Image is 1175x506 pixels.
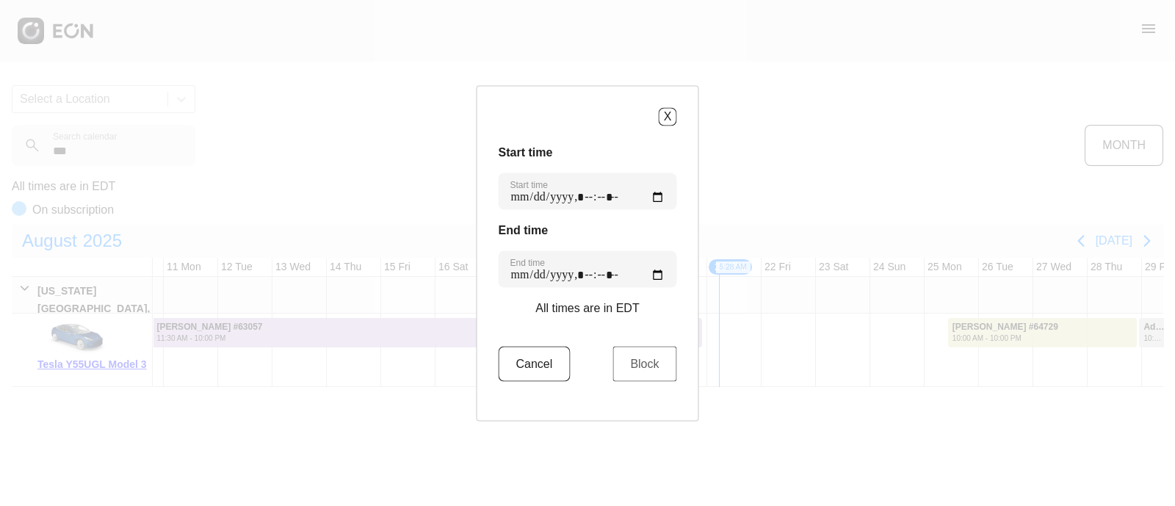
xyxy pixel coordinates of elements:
label: End time [510,256,545,268]
p: All times are in EDT [535,299,639,317]
button: Block [612,346,676,381]
h3: End time [499,221,677,239]
button: Cancel [499,346,571,381]
button: X [659,107,677,126]
h3: Start time [499,143,677,161]
label: Start time [510,178,548,190]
